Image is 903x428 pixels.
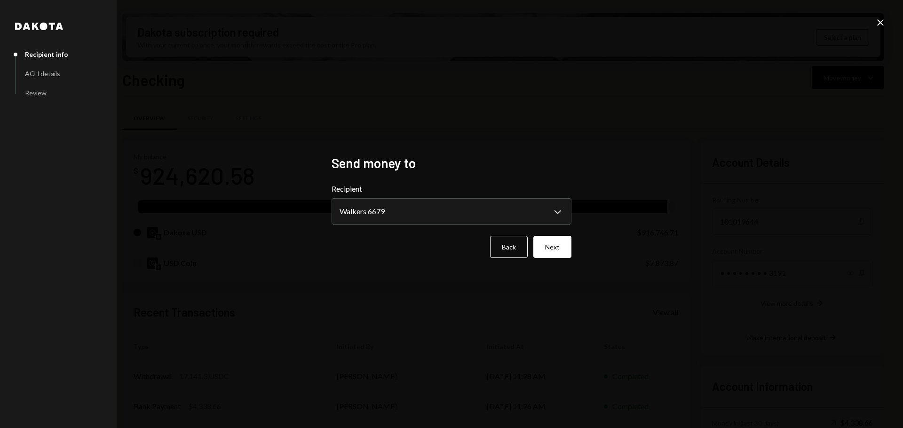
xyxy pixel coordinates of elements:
[25,89,47,97] div: Review
[332,154,571,172] h2: Send money to
[332,198,571,225] button: Recipient
[533,236,571,258] button: Next
[332,183,571,195] label: Recipient
[490,236,528,258] button: Back
[25,70,60,78] div: ACH details
[25,50,68,58] div: Recipient info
